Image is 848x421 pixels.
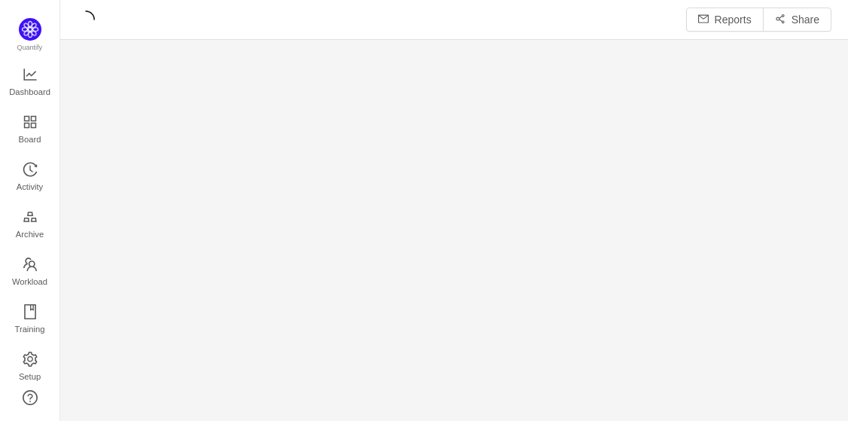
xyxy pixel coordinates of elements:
[23,258,38,288] a: Workload
[23,257,38,272] i: icon: team
[17,172,43,202] span: Activity
[23,115,38,145] a: Board
[23,163,38,193] a: Activity
[23,114,38,130] i: icon: appstore
[686,8,764,32] button: icon: mailReports
[23,352,38,383] a: Setup
[23,209,38,224] i: icon: gold
[23,67,38,82] i: icon: line-chart
[9,77,50,107] span: Dashboard
[19,362,41,392] span: Setup
[23,162,38,177] i: icon: history
[23,210,38,240] a: Archive
[19,18,41,41] img: Quantify
[23,304,38,319] i: icon: book
[16,219,44,249] span: Archive
[23,390,38,405] a: icon: question-circle
[14,314,44,344] span: Training
[12,267,47,297] span: Workload
[23,352,38,367] i: icon: setting
[763,8,831,32] button: icon: share-altShare
[17,44,43,51] span: Quantify
[77,11,95,29] i: icon: loading
[23,305,38,335] a: Training
[19,124,41,154] span: Board
[23,68,38,98] a: Dashboard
